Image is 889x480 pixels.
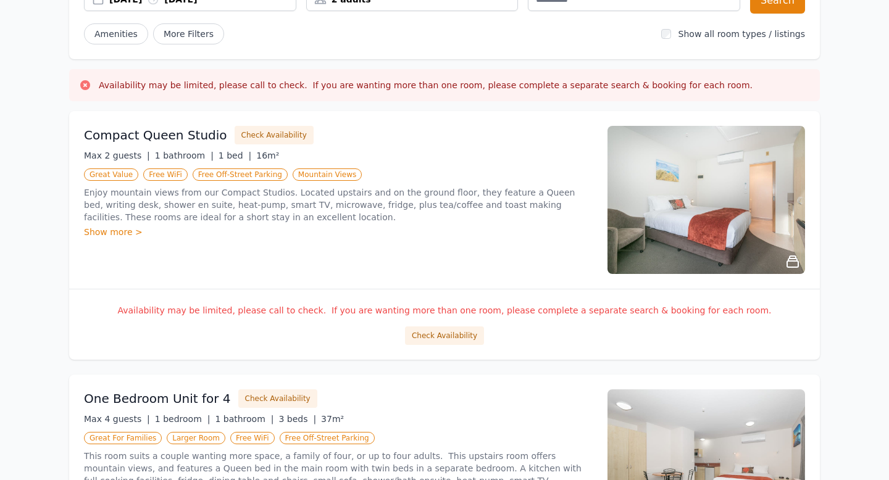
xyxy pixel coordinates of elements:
[678,29,805,39] label: Show all room types / listings
[215,414,273,424] span: 1 bathroom |
[293,168,362,181] span: Mountain Views
[321,414,344,424] span: 37m²
[84,304,805,317] p: Availability may be limited, please call to check. If you are wanting more than one room, please ...
[153,23,224,44] span: More Filters
[84,414,150,424] span: Max 4 guests |
[99,79,753,91] h3: Availability may be limited, please call to check. If you are wanting more than one room, please ...
[280,432,375,444] span: Free Off-Street Parking
[238,389,317,408] button: Check Availability
[155,414,211,424] span: 1 bedroom |
[256,151,279,160] span: 16m²
[84,126,227,144] h3: Compact Queen Studio
[230,432,275,444] span: Free WiFi
[143,168,188,181] span: Free WiFi
[278,414,316,424] span: 3 beds |
[84,151,150,160] span: Max 2 guests |
[219,151,251,160] span: 1 bed |
[193,168,288,181] span: Free Off-Street Parking
[405,326,484,345] button: Check Availability
[84,23,148,44] button: Amenities
[84,390,231,407] h3: One Bedroom Unit for 4
[84,226,593,238] div: Show more >
[155,151,214,160] span: 1 bathroom |
[84,432,162,444] span: Great For Families
[84,186,593,223] p: Enjoy mountain views from our Compact Studios. Located upstairs and on the ground floor, they fea...
[167,432,225,444] span: Larger Room
[235,126,314,144] button: Check Availability
[84,168,138,181] span: Great Value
